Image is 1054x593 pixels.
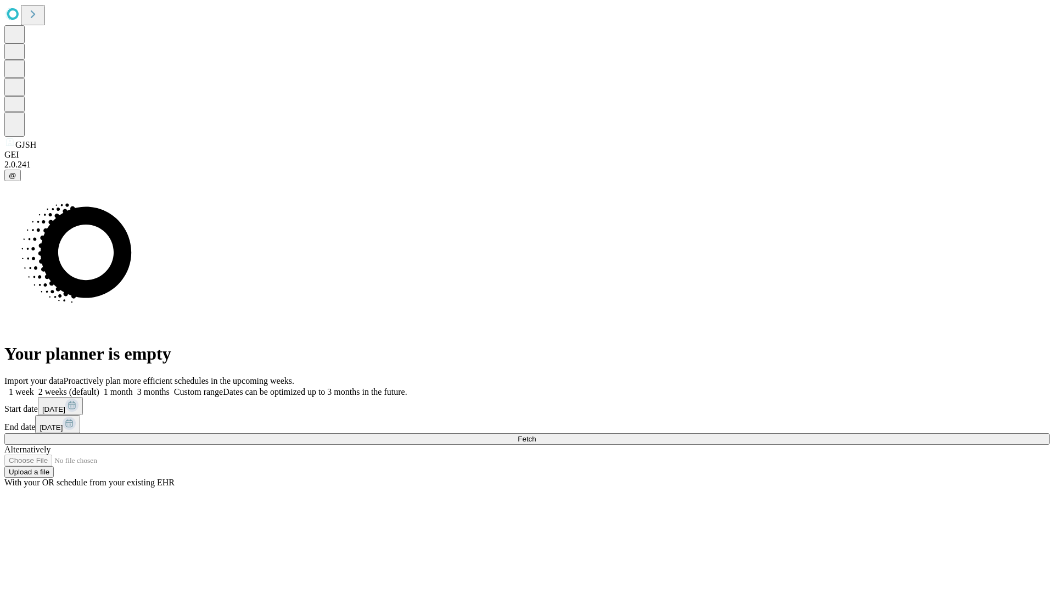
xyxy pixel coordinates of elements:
button: @ [4,170,21,181]
span: 1 month [104,387,133,396]
span: Dates can be optimized up to 3 months in the future. [223,387,407,396]
button: Upload a file [4,466,54,478]
span: GJSH [15,140,36,149]
span: Import your data [4,376,64,385]
span: Fetch [518,435,536,443]
h1: Your planner is empty [4,344,1050,364]
span: Alternatively [4,445,51,454]
div: GEI [4,150,1050,160]
span: With your OR schedule from your existing EHR [4,478,175,487]
button: [DATE] [38,397,83,415]
span: [DATE] [40,423,63,432]
button: Fetch [4,433,1050,445]
span: @ [9,171,16,180]
span: 1 week [9,387,34,396]
span: 3 months [137,387,170,396]
div: End date [4,415,1050,433]
span: Proactively plan more efficient schedules in the upcoming weeks. [64,376,294,385]
span: [DATE] [42,405,65,413]
div: 2.0.241 [4,160,1050,170]
div: Start date [4,397,1050,415]
span: Custom range [174,387,223,396]
button: [DATE] [35,415,80,433]
span: 2 weeks (default) [38,387,99,396]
